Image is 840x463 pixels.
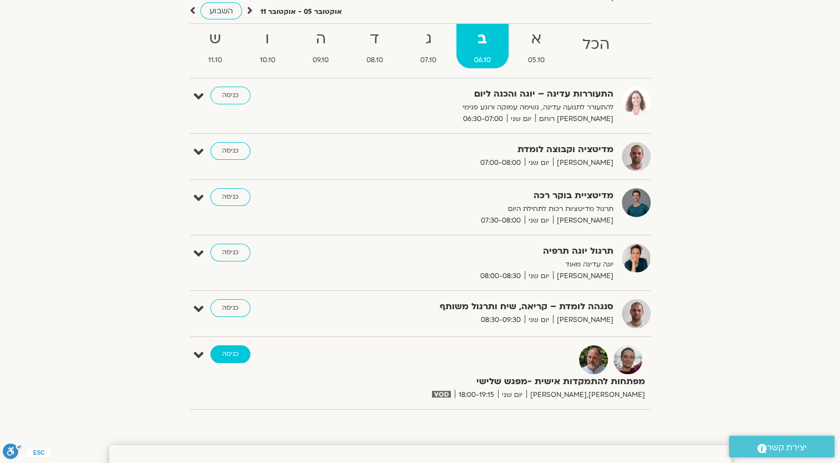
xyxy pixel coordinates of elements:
[729,436,834,457] a: יצירת קשר
[403,27,455,52] strong: ג
[341,87,613,102] strong: התעוררות עדינה – יוגה והכנה ליום
[456,27,509,52] strong: ב
[210,345,250,363] a: כניסה
[210,299,250,317] a: כניסה
[507,113,535,125] span: יום שני
[565,32,627,57] strong: הכל
[525,215,553,227] span: יום שני
[210,87,250,104] a: כניסה
[341,102,613,113] p: להתעורר לתנועה עדינה, נשימה עמוקה ורוגע פנימי
[525,314,553,326] span: יום שני
[191,27,240,52] strong: ש
[242,24,293,68] a: ו10.10
[456,24,509,68] a: ב06.10
[341,299,613,314] strong: סנגהה לומדת – קריאה, שיח ותרגול משותף
[341,259,613,270] p: יוגה עדינה מאוד
[525,270,553,282] span: יום שני
[477,314,525,326] span: 08:30-09:30
[456,54,509,66] span: 06.10
[341,142,613,157] strong: מדיטציה וקבוצה לומדת
[191,54,240,66] span: 11.10
[210,244,250,261] a: כניסה
[341,244,613,259] strong: תרגול יוגה תרפיה
[498,389,526,401] span: יום שני
[553,314,613,326] span: [PERSON_NAME]
[200,2,242,19] a: השבוע
[525,157,553,169] span: יום שני
[349,27,401,52] strong: ד
[455,389,498,401] span: 18:00-19:15
[476,157,525,169] span: 07:00-08:00
[535,113,613,125] span: [PERSON_NAME] רוחם
[526,389,645,401] span: [PERSON_NAME],[PERSON_NAME]
[511,54,563,66] span: 05.10
[295,24,347,68] a: ה09.10
[341,188,613,203] strong: מדיטציית בוקר רכה
[476,270,525,282] span: 08:00-08:30
[349,24,401,68] a: ד08.10
[477,215,525,227] span: 07:30-08:00
[459,113,507,125] span: 06:30-07:00
[209,6,233,16] span: השבוע
[373,374,645,389] strong: מפתחות להתמקדות אישית -מפגש שלישי
[210,188,250,206] a: כניסה
[432,391,450,397] img: vodicon
[260,6,342,18] p: אוקטובר 05 - אוקטובר 11
[295,27,347,52] strong: ה
[511,27,563,52] strong: א
[341,203,613,215] p: תרגול מדיטציות רכות לתחילת היום
[403,54,455,66] span: 07.10
[553,270,613,282] span: [PERSON_NAME]
[295,54,347,66] span: 09.10
[210,142,250,160] a: כניסה
[349,54,401,66] span: 08.10
[767,440,807,455] span: יצירת קשר
[511,24,563,68] a: א05.10
[553,215,613,227] span: [PERSON_NAME]
[565,24,627,68] a: הכל
[403,24,455,68] a: ג07.10
[242,27,293,52] strong: ו
[242,54,293,66] span: 10.10
[191,24,240,68] a: ש11.10
[553,157,613,169] span: [PERSON_NAME]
